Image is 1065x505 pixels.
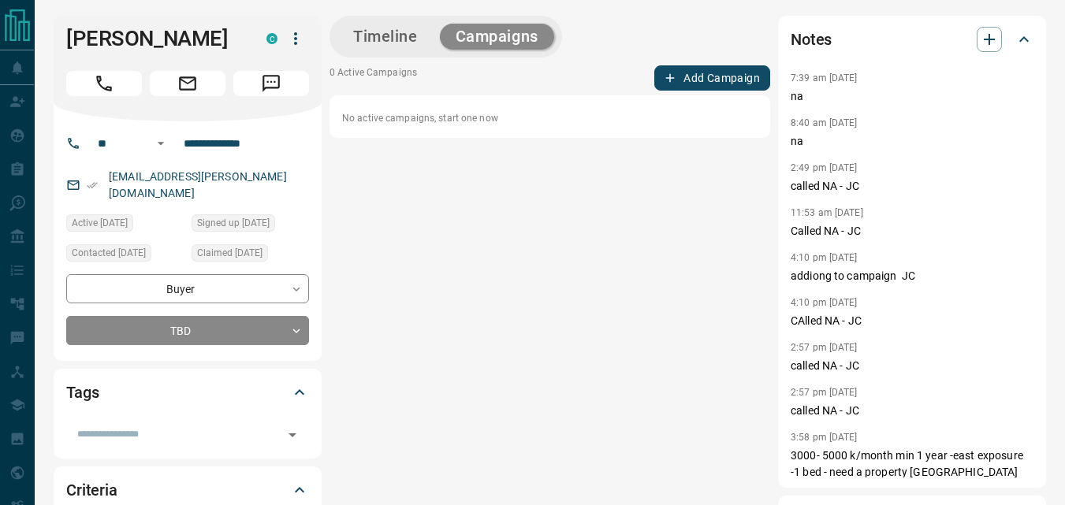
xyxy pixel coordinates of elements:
span: Contacted [DATE] [72,245,146,261]
span: Claimed [DATE] [197,245,263,261]
div: Tags [66,373,309,411]
p: 2:57 pm [DATE] [791,342,858,353]
span: Call [66,71,142,96]
svg: Email Verified [87,180,98,191]
p: na [791,133,1033,150]
button: Open [151,134,170,153]
div: Notes [791,20,1033,58]
span: Signed up [DATE] [197,215,270,231]
p: called NA - JC [791,358,1033,374]
p: 7:39 am [DATE] [791,72,858,84]
p: addiong to campaign JC [791,268,1033,284]
h2: Criteria [66,477,117,503]
p: called NA - JC [791,403,1033,419]
button: Timeline [337,24,434,50]
div: TBD [66,316,309,345]
button: Campaigns [440,24,554,50]
div: Fri Jul 05 2024 [192,214,309,236]
p: na [791,88,1033,105]
p: 3:58 pm [DATE] [791,432,858,443]
h2: Tags [66,380,99,405]
span: Active [DATE] [72,215,128,231]
h2: Notes [791,27,832,52]
button: Add Campaign [654,65,770,91]
span: Message [233,71,309,96]
div: Thu Apr 10 2025 [66,244,184,266]
p: 0 Active Campaigns [330,65,417,91]
button: Open [281,424,303,446]
p: 11:53 am [DATE] [791,207,863,218]
p: 4:10 pm [DATE] [791,297,858,308]
p: CAlled NA - JC [791,313,1033,329]
p: called NA - JC [791,178,1033,195]
div: Mon Feb 24 2025 [192,244,309,266]
p: 2:49 pm [DATE] [791,162,858,173]
p: 3000- 5000 k/month min 1 year -east exposure -1 bed - need a property [GEOGRAPHIC_DATA] area near... [791,447,1033,497]
p: Called NA - JC [791,223,1033,240]
div: condos.ca [266,33,277,44]
p: 2:57 pm [DATE] [791,387,858,398]
p: 8:40 am [DATE] [791,117,858,128]
h1: [PERSON_NAME] [66,26,243,51]
div: Buyer [66,274,309,303]
p: 4:10 pm [DATE] [791,252,858,263]
p: No active campaigns, start one now [342,111,758,125]
span: Email [150,71,225,96]
div: Mon Feb 24 2025 [66,214,184,236]
a: [EMAIL_ADDRESS][PERSON_NAME][DOMAIN_NAME] [109,170,287,199]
